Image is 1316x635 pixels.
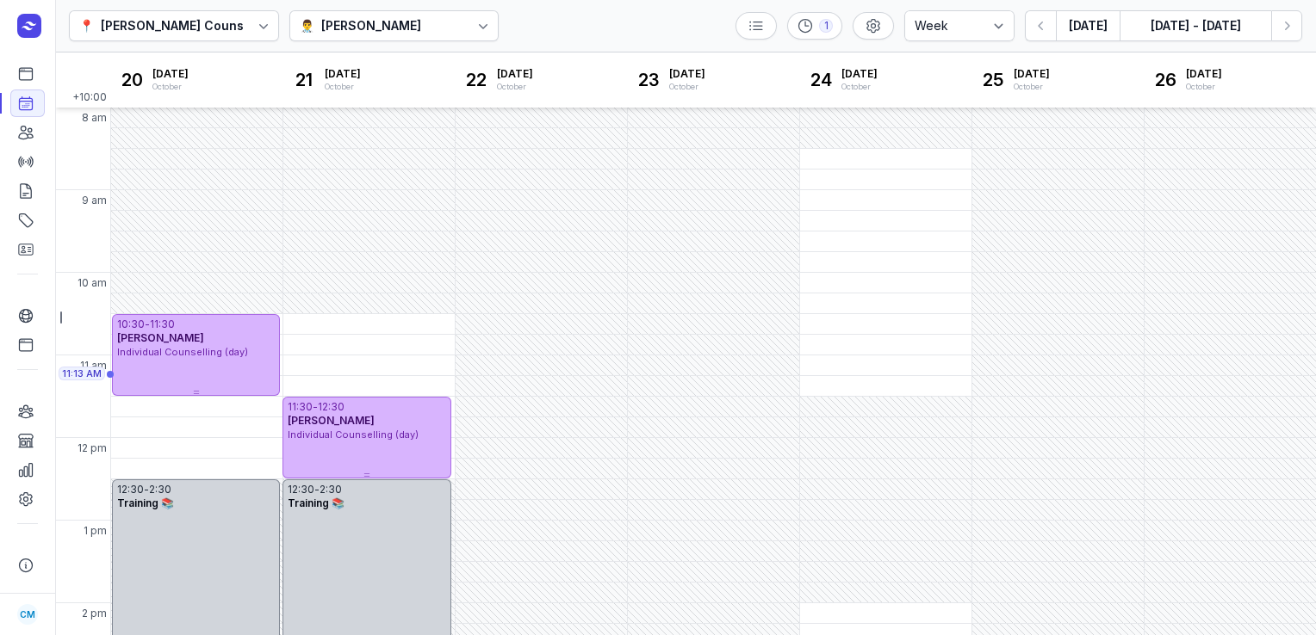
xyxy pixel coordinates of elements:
span: 11:13 AM [62,367,102,380]
span: [DATE] [497,67,533,81]
div: 21 [290,66,318,94]
span: 12 pm [78,441,107,455]
span: 8 am [82,111,107,125]
span: Training 📚 [288,496,345,509]
span: [DATE] [841,67,878,81]
div: 20 [118,66,146,94]
div: October [1186,81,1222,93]
div: October [669,81,705,93]
span: 1 pm [84,524,107,538]
div: 12:30 [288,483,314,496]
div: 22 [462,66,490,94]
div: 11:30 [288,400,313,414]
span: [DATE] [325,67,361,81]
span: CM [20,604,35,625]
button: [DATE] - [DATE] [1120,10,1271,41]
span: Training 📚 [117,496,174,509]
div: 2:30 [149,483,171,496]
span: [PERSON_NAME] [288,414,375,427]
div: 25 [979,66,1007,94]
span: 11 am [80,359,107,373]
div: - [144,483,149,496]
span: 2 pm [82,607,107,620]
button: [DATE] [1056,10,1120,41]
div: 26 [1151,66,1179,94]
div: - [313,400,318,414]
span: 9 am [82,194,107,207]
div: 1 [819,19,833,33]
span: Individual Counselling (day) [117,346,248,358]
div: October [325,81,361,93]
span: [PERSON_NAME] [117,331,204,344]
div: 2:30 [320,483,342,496]
div: 23 [635,66,662,94]
span: 10 am [78,276,107,290]
div: October [1014,81,1050,93]
div: 11:30 [150,317,175,331]
div: 12:30 [318,400,345,414]
div: [PERSON_NAME] Counselling [101,15,277,36]
div: 10:30 [117,317,145,331]
div: - [314,483,320,496]
div: October [152,81,189,93]
div: - [145,317,150,331]
span: Individual Counselling (day) [288,428,419,441]
span: [DATE] [669,67,705,81]
div: 12:30 [117,483,144,496]
span: [DATE] [1014,67,1050,81]
div: 24 [807,66,835,94]
div: [PERSON_NAME] [321,15,421,36]
span: [DATE] [152,67,189,81]
span: +10:00 [72,90,110,108]
div: 👨‍⚕️ [300,15,314,36]
div: October [497,81,533,93]
span: [DATE] [1186,67,1222,81]
div: October [841,81,878,93]
div: 📍 [79,15,94,36]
